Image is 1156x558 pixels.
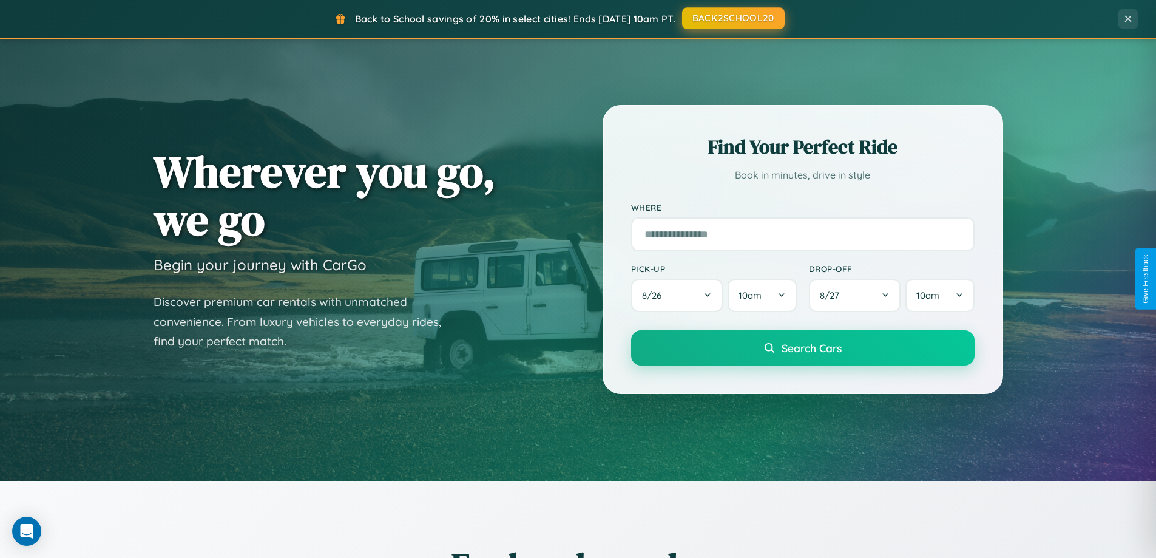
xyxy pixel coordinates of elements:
[642,290,668,301] span: 8 / 26
[154,292,457,352] p: Discover premium car rentals with unmatched convenience. From luxury vehicles to everyday rides, ...
[809,279,901,312] button: 8/27
[728,279,796,312] button: 10am
[12,517,41,546] div: Open Intercom Messenger
[154,256,367,274] h3: Begin your journey with CarGo
[631,134,975,160] h2: Find Your Perfect Ride
[739,290,762,301] span: 10am
[809,264,975,274] label: Drop-off
[631,279,723,312] button: 8/26
[631,202,975,213] label: Where
[631,330,975,366] button: Search Cars
[355,13,675,25] span: Back to School savings of 20% in select cities! Ends [DATE] 10am PT.
[905,279,974,312] button: 10am
[631,264,797,274] label: Pick-up
[682,7,785,29] button: BACK2SCHOOL20
[916,290,939,301] span: 10am
[1141,254,1150,304] div: Give Feedback
[631,166,975,184] p: Book in minutes, drive in style
[820,290,845,301] span: 8 / 27
[154,148,496,243] h1: Wherever you go, we go
[782,341,842,355] span: Search Cars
